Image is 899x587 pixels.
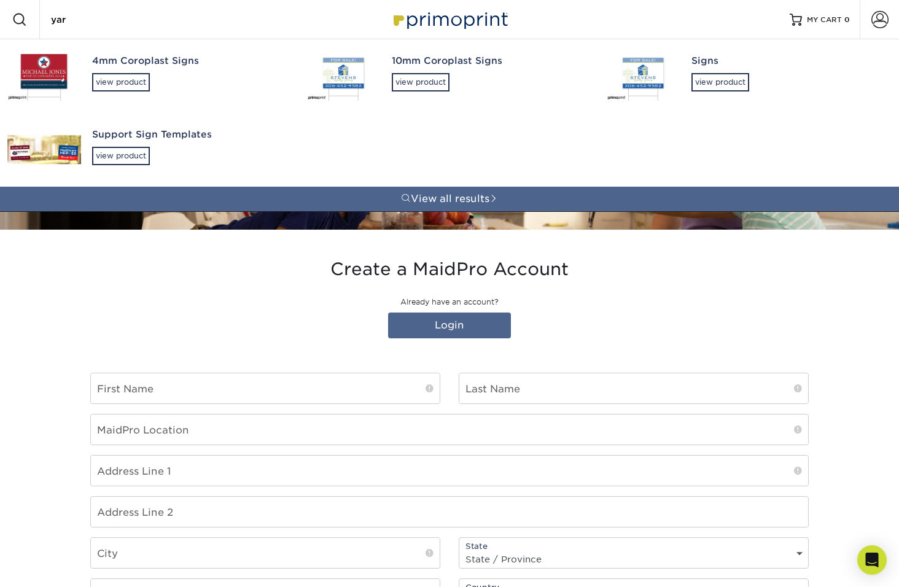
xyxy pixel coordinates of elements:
[92,54,285,68] div: 4mm Coroplast Signs
[392,54,585,68] div: 10mm Coroplast Signs
[7,135,81,164] img: Support Sign Templates
[691,54,884,68] div: Signs
[92,147,150,165] div: view product
[691,73,749,91] div: view product
[92,128,285,142] div: Support Sign Templates
[50,12,169,27] input: SEARCH PRODUCTS.....
[857,545,887,575] div: Open Intercom Messenger
[388,313,511,338] a: Login
[300,39,599,113] a: 10mm Coroplast Signsview product
[392,73,449,91] div: view product
[599,39,899,113] a: Signsview product
[307,52,381,101] img: 10mm Coroplast Signs
[388,6,511,33] img: Primoprint
[90,259,809,280] h3: Create a MaidPro Account
[607,52,680,101] img: Signs
[844,15,850,24] span: 0
[807,15,842,25] span: MY CART
[7,52,81,101] img: 4mm Coroplast Signs
[90,297,809,308] p: Already have an account?
[92,73,150,91] div: view product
